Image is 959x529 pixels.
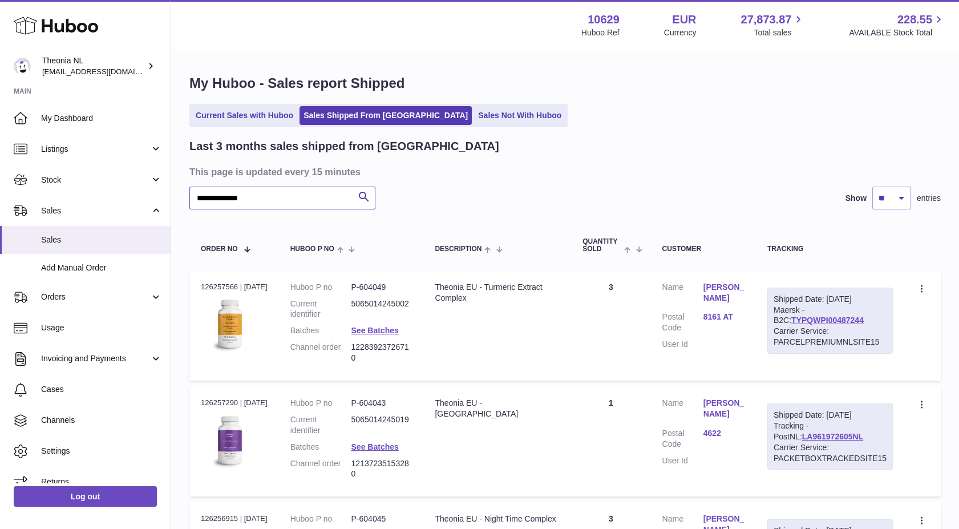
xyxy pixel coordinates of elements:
dd: 5065014245019 [351,414,412,436]
dd: P-604049 [351,282,412,293]
dt: Postal Code [662,312,703,333]
span: Huboo P no [290,245,334,253]
span: Order No [201,245,238,253]
span: Sales [41,205,150,216]
span: 228.55 [897,12,932,27]
dd: 5065014245002 [351,298,412,320]
dt: Channel order [290,458,351,480]
img: 106291725893172.jpg [201,412,258,469]
a: 228.55 AVAILABLE Stock Total [849,12,945,38]
div: Shipped Date: [DATE] [774,294,887,305]
dt: User Id [662,455,703,466]
dt: Name [662,398,703,422]
div: Currency [664,27,697,38]
dt: Huboo P no [290,514,351,524]
a: TYPQWPI00487244 [791,316,864,325]
span: [EMAIL_ADDRESS][DOMAIN_NAME] [42,67,168,76]
a: Log out [14,486,157,507]
span: Listings [41,144,150,155]
strong: 10629 [588,12,620,27]
span: Orders [41,292,150,302]
a: Sales Shipped From [GEOGRAPHIC_DATA] [300,106,472,125]
dd: P-604043 [351,398,412,409]
span: Total sales [754,27,804,38]
div: 126257290 | [DATE] [201,398,268,408]
span: Cases [41,384,162,395]
span: Sales [41,235,162,245]
div: Tracking - PostNL: [767,403,893,470]
td: 3 [571,270,650,381]
span: entries [917,193,941,204]
dt: Channel order [290,342,351,364]
div: Customer [662,245,744,253]
dd: 12137235153280 [351,458,412,480]
a: Current Sales with Huboo [192,106,297,125]
dd: 12283923726710 [351,342,412,364]
a: 4622 [703,428,744,439]
a: [PERSON_NAME] [703,282,744,304]
div: Huboo Ref [581,27,620,38]
a: Sales Not With Huboo [474,106,565,125]
a: 27,873.87 Total sales [741,12,804,38]
span: My Dashboard [41,113,162,124]
div: Shipped Date: [DATE] [774,410,887,421]
div: Maersk - B2C: [767,288,893,354]
dt: Postal Code [662,428,703,450]
img: 106291725893031.jpg [201,296,258,353]
div: Tracking [767,245,893,253]
span: 27,873.87 [741,12,791,27]
dt: Huboo P no [290,282,351,293]
h2: Last 3 months sales shipped from [GEOGRAPHIC_DATA] [189,139,499,154]
div: Theonia EU - Turmeric Extract Complex [435,282,560,304]
h3: This page is updated every 15 minutes [189,165,938,178]
dt: User Id [662,339,703,350]
a: See Batches [351,326,398,335]
h1: My Huboo - Sales report Shipped [189,74,941,92]
div: Theonia EU - Night Time Complex [435,514,560,524]
a: See Batches [351,442,398,451]
span: Stock [41,175,150,185]
strong: EUR [672,12,696,27]
dt: Current identifier [290,298,351,320]
div: Carrier Service: PACKETBOXTRACKEDSITE15 [774,442,887,464]
a: 8161 AT [703,312,744,322]
dt: Name [662,282,703,306]
dt: Current identifier [290,414,351,436]
span: Add Manual Order [41,263,162,273]
a: LA961972605NL [802,432,863,441]
div: Theonia EU - [GEOGRAPHIC_DATA] [435,398,560,419]
span: Quantity Sold [582,238,621,253]
span: Invoicing and Payments [41,353,150,364]
dt: Batches [290,325,351,336]
div: Theonia NL [42,55,145,77]
a: [PERSON_NAME] [703,398,744,419]
span: AVAILABLE Stock Total [849,27,945,38]
img: info@wholesomegoods.eu [14,58,31,75]
span: Returns [41,476,162,487]
label: Show [845,193,867,204]
span: Usage [41,322,162,333]
div: 126256915 | [DATE] [201,514,268,524]
td: 1 [571,386,650,496]
dd: P-604045 [351,514,412,524]
div: 126257566 | [DATE] [201,282,268,292]
span: Settings [41,446,162,457]
span: Description [435,245,481,253]
span: Channels [41,415,162,426]
dt: Huboo P no [290,398,351,409]
dt: Batches [290,442,351,453]
div: Carrier Service: PARCELPREMIUMNLSITE15 [774,326,887,348]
